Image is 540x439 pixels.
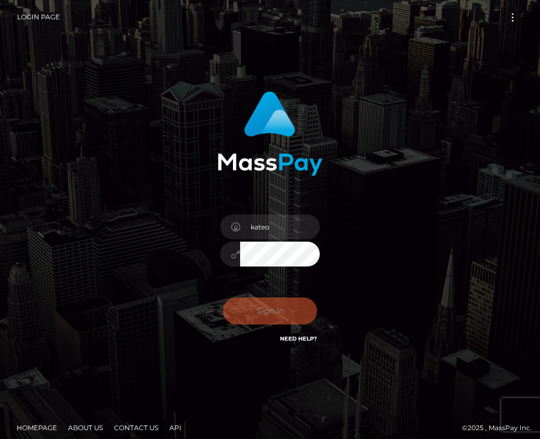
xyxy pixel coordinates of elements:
[217,91,323,176] img: MassPay Login
[280,335,317,342] a: Need Help?
[12,419,61,436] a: Homepage
[8,422,532,434] div: © 2025 , MassPay Inc.
[64,419,107,436] a: About Us
[502,10,523,25] button: Toggle navigation
[240,215,320,239] input: Username...
[17,6,60,29] a: Login Page
[165,419,186,436] a: API
[110,419,163,436] a: Contact Us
